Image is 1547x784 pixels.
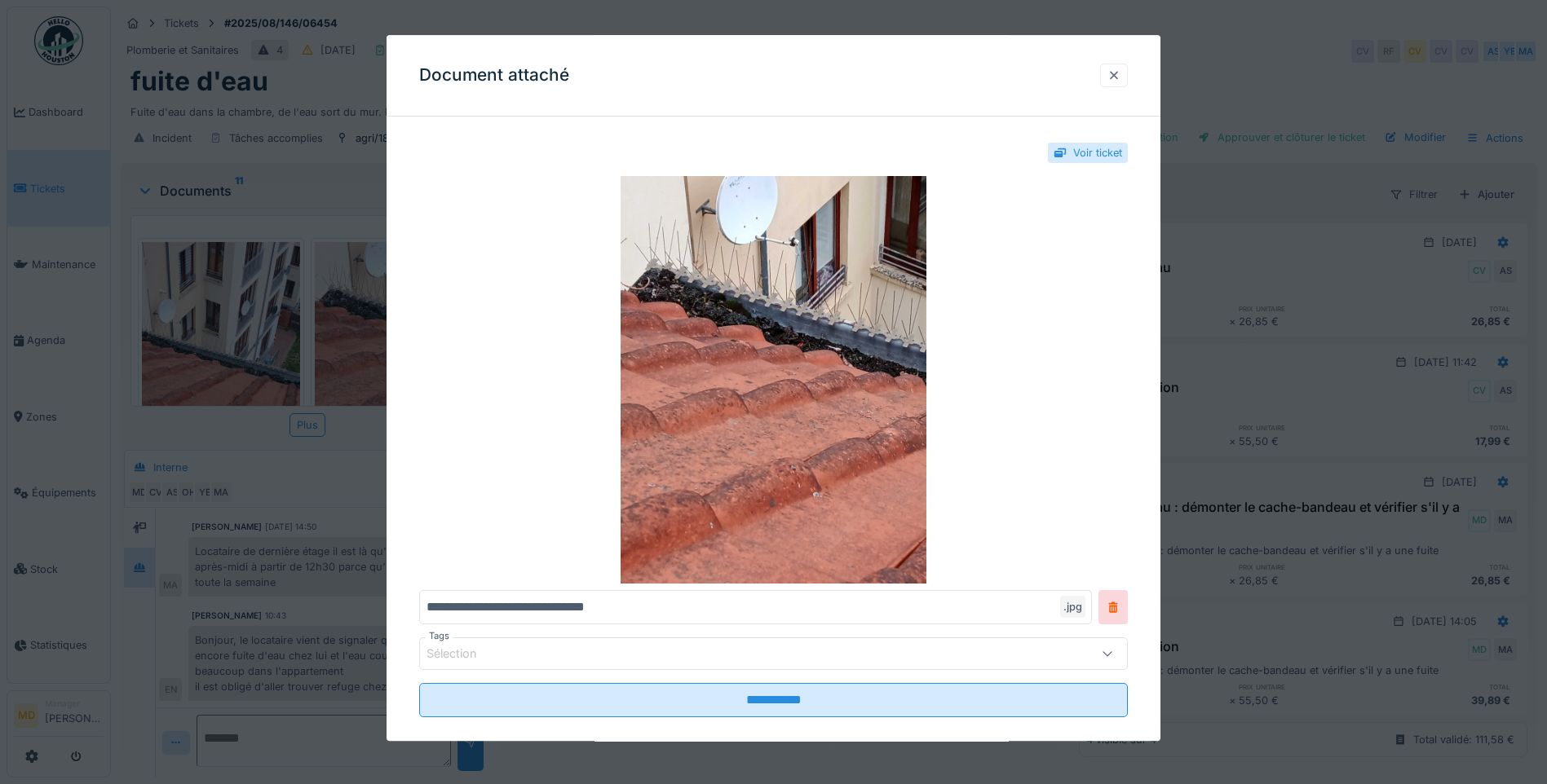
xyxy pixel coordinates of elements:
[1073,145,1122,161] div: Voir ticket
[419,65,569,86] h3: Document attaché
[419,176,1128,584] img: 27e1ee5d-7061-4050-b70f-c43b04d0b7f6-17581123286346044900351883952762.jpg
[427,645,500,663] div: Sélection
[426,629,453,643] label: Tags
[1060,596,1085,618] div: .jpg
